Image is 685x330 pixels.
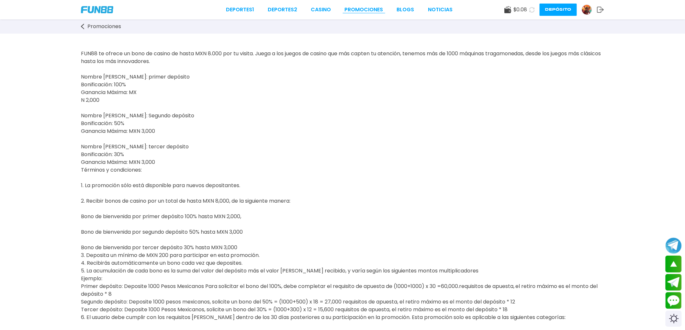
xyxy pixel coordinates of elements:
[666,274,682,291] button: Join telegram
[345,6,383,14] a: Promociones
[81,314,566,321] span: 6. El usuario debe cumplir con los requisitos [PERSON_NAME] dentro de los 30 días posteriores a s...
[81,23,128,30] a: Promociones
[397,6,414,14] a: BLOGS
[226,6,254,14] a: Deportes1
[666,292,682,309] button: Contact customer service
[666,256,682,272] button: scroll up
[81,50,601,313] span: FUN88 te ofrece un bono de casino de hasta MXN 8.000 por tu visita. Juega a los juegos de casino ...
[81,6,113,13] img: Company Logo
[268,6,297,14] a: Deportes2
[582,5,597,15] a: Avatar
[428,6,453,14] a: NOTICIAS
[540,4,577,16] button: Depósito
[513,6,527,14] span: $ 0.08
[87,23,121,30] span: Promociones
[666,237,682,254] button: Join telegram channel
[666,311,682,327] div: Switch theme
[582,5,592,15] img: Avatar
[311,6,331,14] a: CASINO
